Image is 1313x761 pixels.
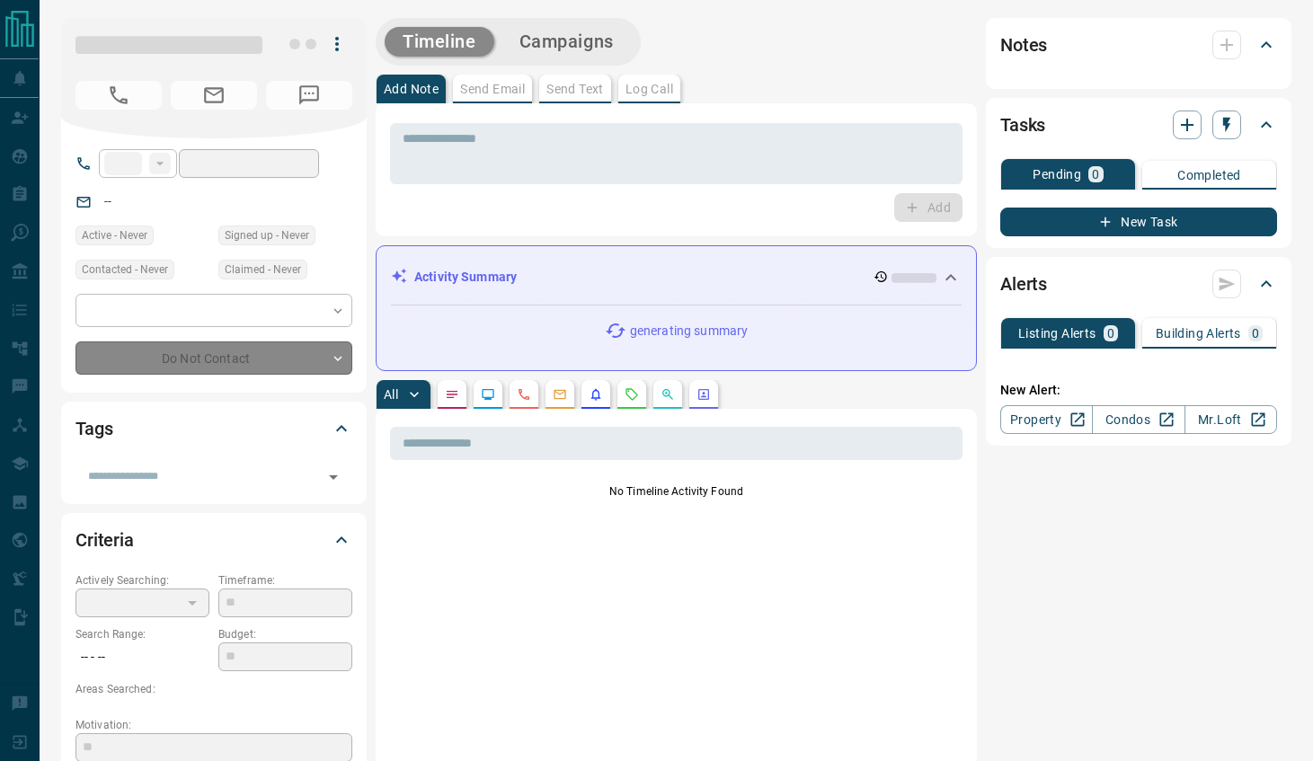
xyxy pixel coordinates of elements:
[390,483,963,500] p: No Timeline Activity Found
[1000,23,1277,66] div: Notes
[75,407,352,450] div: Tags
[75,518,352,562] div: Criteria
[414,268,517,287] p: Activity Summary
[501,27,632,57] button: Campaigns
[445,387,459,402] svg: Notes
[75,81,162,110] span: No Number
[1000,262,1277,305] div: Alerts
[517,387,531,402] svg: Calls
[1000,208,1277,236] button: New Task
[75,414,112,443] h2: Tags
[1000,31,1047,59] h2: Notes
[385,27,494,57] button: Timeline
[696,387,711,402] svg: Agent Actions
[75,341,352,375] div: Do Not Contact
[630,322,748,341] p: generating summary
[266,81,352,110] span: No Number
[1018,327,1096,340] p: Listing Alerts
[225,226,309,244] span: Signed up - Never
[225,261,301,279] span: Claimed - Never
[1092,168,1099,181] p: 0
[1000,270,1047,298] h2: Alerts
[1092,405,1184,434] a: Condos
[1107,327,1114,340] p: 0
[1177,169,1241,181] p: Completed
[384,388,398,401] p: All
[1000,405,1093,434] a: Property
[82,261,168,279] span: Contacted - Never
[1033,168,1081,181] p: Pending
[391,261,962,294] div: Activity Summary
[1000,381,1277,400] p: New Alert:
[75,717,352,733] p: Motivation:
[384,83,439,95] p: Add Note
[1000,103,1277,146] div: Tasks
[625,387,639,402] svg: Requests
[1156,327,1241,340] p: Building Alerts
[1000,111,1045,139] h2: Tasks
[589,387,603,402] svg: Listing Alerts
[218,572,352,588] p: Timeframe:
[75,526,134,554] h2: Criteria
[1184,405,1277,434] a: Mr.Loft
[661,387,675,402] svg: Opportunities
[321,465,346,490] button: Open
[218,626,352,642] p: Budget:
[553,387,567,402] svg: Emails
[104,194,111,208] a: --
[1252,327,1259,340] p: 0
[75,642,209,672] p: -- - --
[171,81,257,110] span: No Email
[481,387,495,402] svg: Lead Browsing Activity
[75,681,352,697] p: Areas Searched:
[82,226,147,244] span: Active - Never
[75,626,209,642] p: Search Range:
[75,572,209,588] p: Actively Searching:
